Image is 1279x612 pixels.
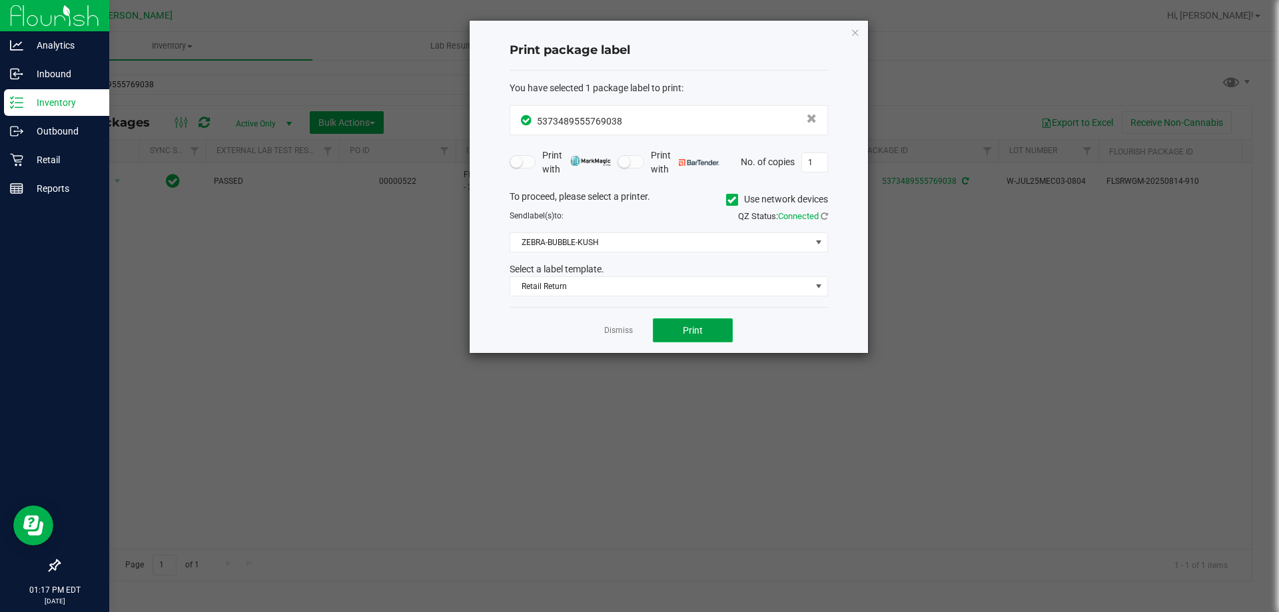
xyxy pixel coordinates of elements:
inline-svg: Analytics [10,39,23,52]
inline-svg: Reports [10,182,23,195]
inline-svg: Inbound [10,67,23,81]
p: Analytics [23,37,103,53]
span: 5373489555769038 [537,116,622,127]
iframe: Resource center [13,505,53,545]
a: Dismiss [604,325,633,336]
span: Retail Return [510,277,811,296]
p: Retail [23,152,103,168]
label: Use network devices [726,192,828,206]
span: Print with [651,149,719,176]
span: ZEBRA-BUBBLE-KUSH [510,233,811,252]
inline-svg: Inventory [10,96,23,109]
span: Connected [778,211,819,221]
button: Print [653,318,733,342]
span: Print with [542,149,611,176]
img: bartender.png [679,159,719,166]
p: Outbound [23,123,103,139]
inline-svg: Retail [10,153,23,166]
p: 01:17 PM EDT [6,584,103,596]
p: Reports [23,180,103,196]
h4: Print package label [510,42,828,59]
span: No. of copies [741,156,795,166]
p: [DATE] [6,596,103,606]
p: Inbound [23,66,103,82]
span: QZ Status: [738,211,828,221]
span: label(s) [528,211,554,220]
img: mark_magic_cybra.png [570,156,611,166]
span: You have selected 1 package label to print [510,83,681,93]
p: Inventory [23,95,103,111]
div: Select a label template. [500,262,838,276]
span: Print [683,325,703,336]
inline-svg: Outbound [10,125,23,138]
span: Send to: [510,211,564,220]
span: In Sync [521,113,534,127]
div: To proceed, please select a printer. [500,190,838,210]
div: : [510,81,828,95]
